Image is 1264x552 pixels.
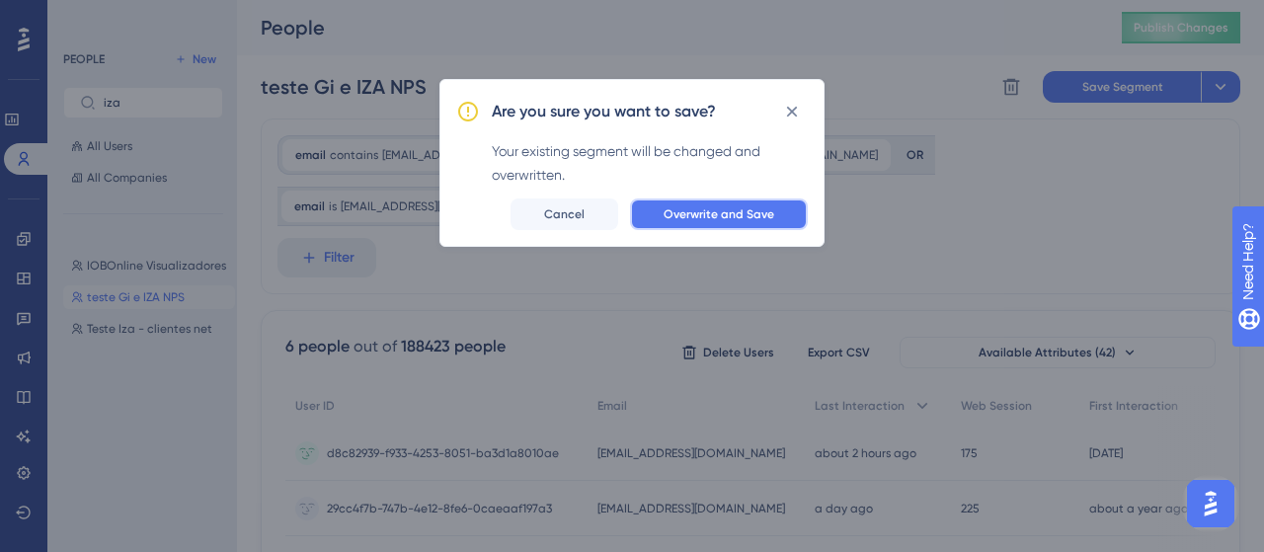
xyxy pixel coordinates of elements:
div: Your existing segment will be changed and overwritten. [492,139,808,187]
h2: Are you sure you want to save? [492,100,716,123]
span: Cancel [544,206,585,222]
iframe: UserGuiding AI Assistant Launcher [1181,474,1240,533]
span: Overwrite and Save [664,206,774,222]
span: Need Help? [46,5,123,29]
